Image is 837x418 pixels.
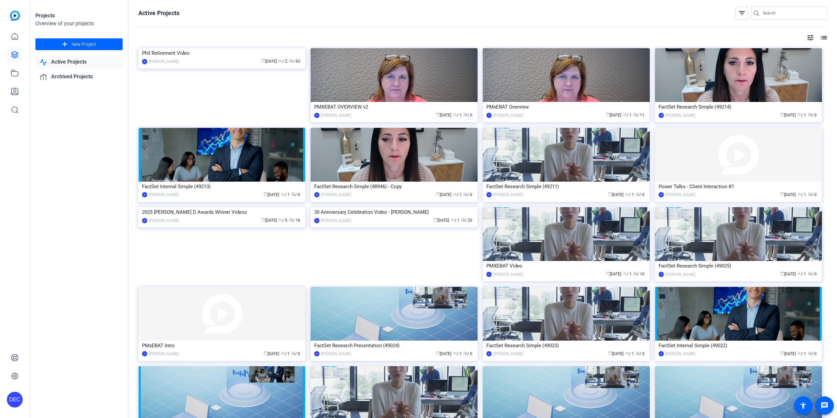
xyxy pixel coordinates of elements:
span: calendar_today [436,351,440,355]
span: calendar_today [264,351,268,355]
span: group [451,218,455,222]
div: 30 Anniversary Celebration Video - [PERSON_NAME] [314,207,474,217]
div: FactSet Research Simple (49023) [486,341,646,350]
mat-icon: tune [806,34,814,42]
div: [PERSON_NAME] [321,217,351,224]
span: group [625,192,629,196]
span: calendar_today [606,271,610,275]
span: [DATE] [780,192,796,197]
span: calendar_today [436,192,440,196]
div: PMxEBAT Intro [142,341,302,350]
span: / 1 [625,192,634,197]
div: [PERSON_NAME] [665,271,695,278]
span: group [797,271,801,275]
mat-icon: filter_list [738,9,746,17]
span: group [453,112,457,116]
span: calendar_today [608,192,612,196]
div: JN [659,192,664,197]
span: / 1 [625,351,634,356]
span: calendar_today [606,112,610,116]
span: group [278,218,282,222]
div: [PERSON_NAME] [149,350,179,357]
span: / 1 [797,351,806,356]
span: / 0 [291,192,300,197]
span: radio [808,112,812,116]
span: / 1 [451,218,459,223]
div: FactSet Internal Simple (49022) [659,341,818,350]
span: / 0 [808,272,817,276]
div: FactSet Research Presentation (49024) [314,341,474,350]
span: calendar_today [780,271,784,275]
span: / 1 [453,192,462,197]
span: radio [289,218,293,222]
span: / 18 [289,218,300,223]
div: JC [659,351,664,356]
span: / 0 [463,192,472,197]
div: Projects [35,12,123,20]
div: [PERSON_NAME] [665,191,695,198]
span: New Project [71,41,96,48]
span: radio [633,112,637,116]
span: calendar_today [780,351,784,355]
div: [PERSON_NAME] [321,112,351,119]
span: radio [808,351,812,355]
span: radio [808,271,812,275]
div: [PERSON_NAME] [149,217,179,224]
span: [DATE] [608,351,623,356]
div: Power Talks - Client Interaction #1 [659,182,818,191]
span: / 0 [636,192,644,197]
span: group [623,112,627,116]
span: calendar_today [264,192,268,196]
div: [PERSON_NAME] [665,112,695,119]
div: JC [486,113,492,118]
div: JG [486,192,492,197]
span: calendar_today [261,59,265,63]
span: / 1 [797,272,806,276]
span: [DATE] [261,59,277,64]
div: [PERSON_NAME] [321,191,351,198]
img: blue-gradient.svg [10,10,20,21]
span: [DATE] [436,192,451,197]
span: / 0 [808,351,817,356]
div: FactSet Research Simple (49211) [486,182,646,191]
span: radio [463,112,467,116]
a: Archived Projects [35,70,123,84]
div: JN [314,192,319,197]
div: PMxEBAT Overview [486,102,646,112]
div: [PERSON_NAME] [493,350,523,357]
a: Active Projects [35,55,123,69]
div: FactSet Research Simple (49025) [659,261,818,271]
div: PMXEBAT OVERVIEW v2 [314,102,474,112]
div: RH [142,218,147,223]
span: group [797,112,801,116]
span: / 1 [623,113,632,117]
div: JN [659,113,664,118]
div: JC [314,113,319,118]
div: FactSet Internal Simple (49213) [142,182,302,191]
div: Phil Retirement Video [142,48,302,58]
span: calendar_today [436,112,440,116]
div: JC [486,351,492,356]
span: calendar_today [780,112,784,116]
span: [DATE] [264,351,279,356]
span: group [281,351,285,355]
span: group [625,351,629,355]
span: [DATE] [608,192,623,197]
span: group [453,351,457,355]
span: [DATE] [780,272,796,276]
button: New Project [35,38,123,50]
span: [DATE] [434,218,449,223]
span: / 1 [623,272,632,276]
span: / 0 [636,351,644,356]
span: / 1 [453,113,462,117]
div: PMXEBAT Video [486,261,646,271]
span: calendar_today [780,192,784,196]
span: group [797,351,801,355]
span: / 2 [278,59,287,64]
div: [PERSON_NAME] [493,112,523,119]
mat-icon: add [61,40,69,49]
div: [PERSON_NAME] [149,58,179,65]
mat-icon: accessibility [799,402,807,409]
span: radio [463,192,467,196]
div: Overview of your projects [35,20,123,28]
